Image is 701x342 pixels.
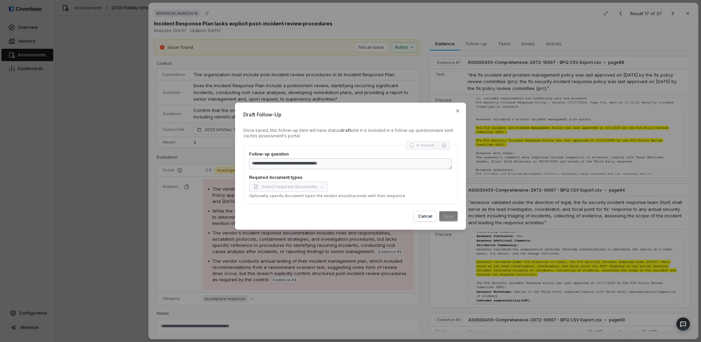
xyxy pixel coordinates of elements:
span: Draft Follow-Up [243,111,458,118]
label: Required document types [249,175,452,180]
p: Optionally specify document types the vendor should provide with their response [249,193,452,198]
div: Once saved, this follow-up item will have status until it is included in a follow-up questionnair... [243,128,458,139]
button: Cancel [414,211,436,221]
label: Follow-up question [249,151,452,157]
strong: draft [340,128,351,133]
